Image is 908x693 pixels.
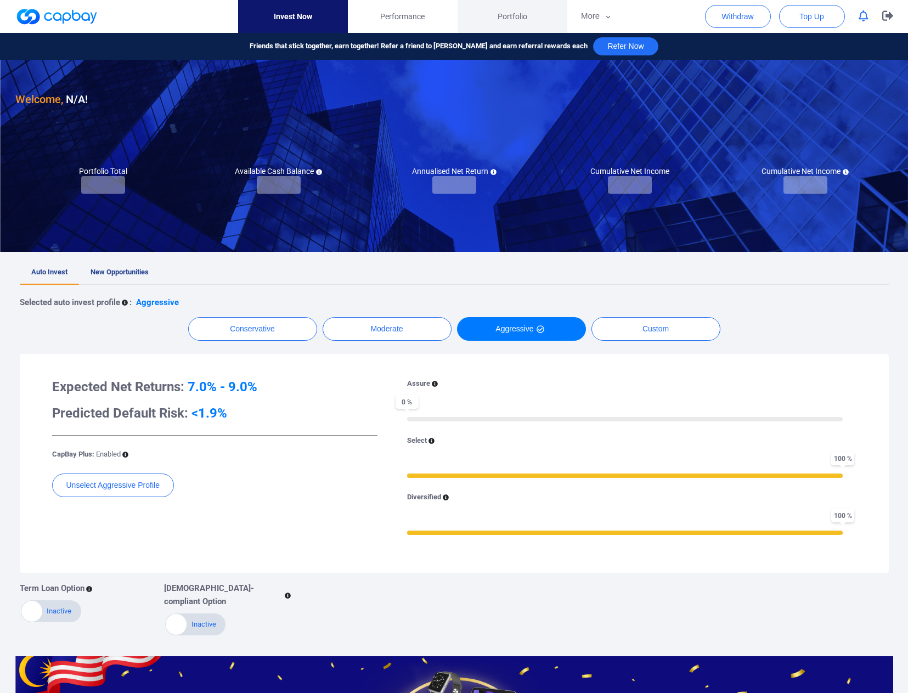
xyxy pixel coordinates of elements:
h5: Cumulative Net Income [590,166,669,176]
span: Auto Invest [31,268,67,276]
span: Enabled [96,450,121,458]
button: Aggressive [457,317,586,341]
span: Friends that stick together, earn together! Refer a friend to [PERSON_NAME] and earn referral rew... [250,41,588,52]
span: 100 % [831,509,854,522]
h5: Portfolio Total [79,166,127,176]
h3: N/A ! [15,91,88,108]
p: Selected auto invest profile [20,296,120,309]
span: Top Up [799,11,824,22]
button: Withdraw [705,5,771,28]
span: 7.0% - 9.0% [188,379,257,395]
span: 0 % [396,395,419,409]
h5: Annualised Net Return [412,166,497,176]
span: Welcome, [15,93,63,106]
span: New Opportunities [91,268,149,276]
button: Custom [591,317,720,341]
p: Assure [407,378,430,390]
span: <1.9% [191,405,227,421]
span: Portfolio [498,10,527,22]
p: Select [407,435,427,447]
h3: Expected Net Returns: [52,378,377,396]
h3: Predicted Default Risk: [52,404,377,422]
p: CapBay Plus: [52,449,121,460]
button: Top Up [779,5,845,28]
span: 100 % [831,452,854,465]
p: Aggressive [136,296,179,309]
h5: Available Cash Balance [235,166,322,176]
p: [DEMOGRAPHIC_DATA]-compliant Option [164,582,283,608]
button: Conservative [188,317,317,341]
button: Refer Now [593,37,658,55]
button: Moderate [323,317,452,341]
span: Performance [380,10,425,22]
p: Term Loan Option [20,582,84,595]
p: : [129,296,132,309]
p: Diversified [407,492,441,503]
h5: Cumulative Net Income [762,166,849,176]
button: Unselect Aggressive Profile [52,474,174,497]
